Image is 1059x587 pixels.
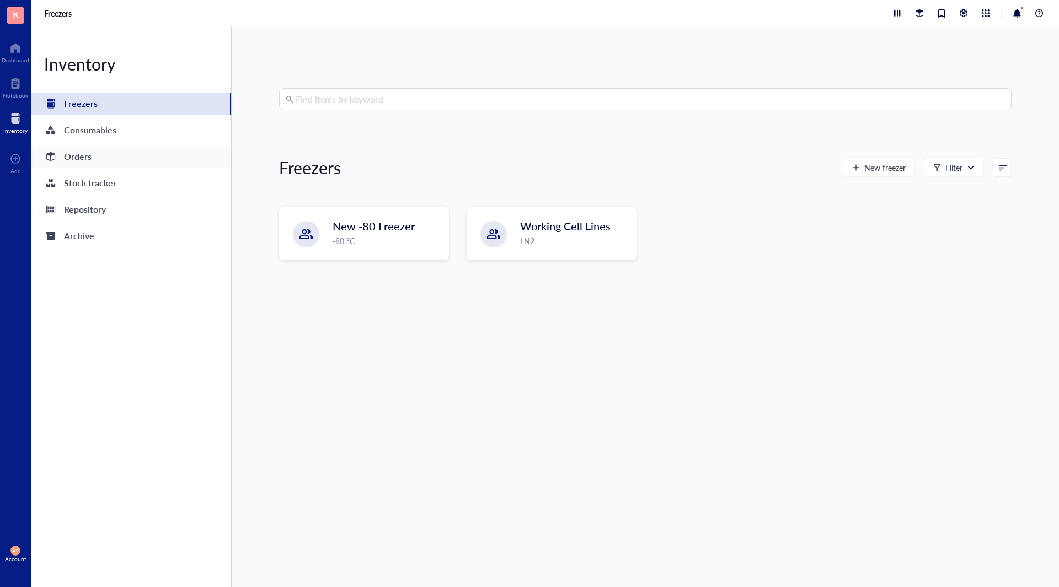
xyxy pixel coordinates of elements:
div: Stock tracker [64,175,116,191]
div: Dashboard [2,57,29,63]
div: Add [10,168,21,174]
div: Freezers [279,157,341,179]
div: Filter [945,161,962,174]
a: Archive [31,225,231,247]
span: AP [13,548,18,553]
div: Inventory [31,53,231,75]
div: -80 °C [333,235,442,247]
div: Orders [64,149,92,164]
span: New -80 Freezer [333,218,415,234]
a: Inventory [3,110,28,134]
a: Notebook [3,74,28,99]
div: Inventory [3,127,28,134]
a: Repository [31,198,231,220]
div: Account [5,556,26,562]
div: LN2 [520,235,629,247]
a: Consumables [31,119,231,141]
span: New freezer [864,163,906,172]
a: Dashboard [2,39,29,63]
span: K [13,7,19,21]
div: Repository [64,202,106,217]
div: Consumables [64,122,116,138]
div: Notebook [3,92,28,99]
div: Freezers [64,96,98,111]
a: Freezers [31,93,231,115]
button: New freezer [843,159,915,176]
a: Freezers [44,8,74,18]
a: Stock tracker [31,172,231,194]
span: Working Cell Lines [520,218,611,234]
a: Orders [31,146,231,168]
div: Archive [64,228,94,244]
